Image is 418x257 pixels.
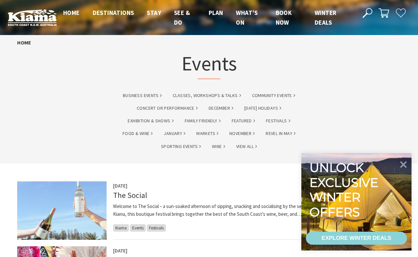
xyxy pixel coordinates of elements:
a: The Social [113,190,147,200]
a: Revel In May [266,130,296,137]
a: January [164,130,185,137]
a: Exhibition & Shows [128,117,173,125]
div: Unlock exclusive winter offers [309,160,381,219]
a: November [229,130,255,137]
a: Markets [196,130,218,137]
span: Home [63,9,80,17]
a: December [209,104,233,112]
a: Family Friendly [185,117,221,125]
span: See & Do [174,9,190,26]
a: EXPLORE WINTER DEALS [306,232,407,245]
span: Plan [209,9,223,17]
span: Book now [276,9,292,26]
span: Festivals [147,224,166,232]
div: EXPLORE WINTER DEALS [321,232,391,245]
a: Business Events [123,92,162,99]
span: Destinations [93,9,134,17]
img: Kiama Logo [8,9,57,26]
a: View All [236,143,257,150]
span: [DATE] [113,183,127,189]
a: wine [212,143,225,150]
span: [DATE] [113,248,127,254]
a: [DATE] Holidays [244,104,281,112]
a: Home [17,39,31,46]
span: Events [130,224,146,232]
span: What’s On [236,9,258,26]
a: Festivals [266,117,290,125]
span: Kiama [113,224,129,232]
p: Welcome to The Social – a sun-soaked afternoon of sipping, snacking and socialising by the sea. S... [113,202,401,218]
a: Concert or Performance [137,104,198,112]
a: Sporting Events [161,143,201,150]
nav: Main Menu [57,8,355,28]
a: Food & Wine [122,130,153,137]
a: Featured [232,117,255,125]
h1: Events [181,50,237,79]
span: Stay [147,9,161,17]
a: Classes, Workshops & Talks [173,92,241,99]
img: The Social [17,181,107,240]
span: Winter Deals [315,9,336,26]
a: Community Events [252,92,295,99]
